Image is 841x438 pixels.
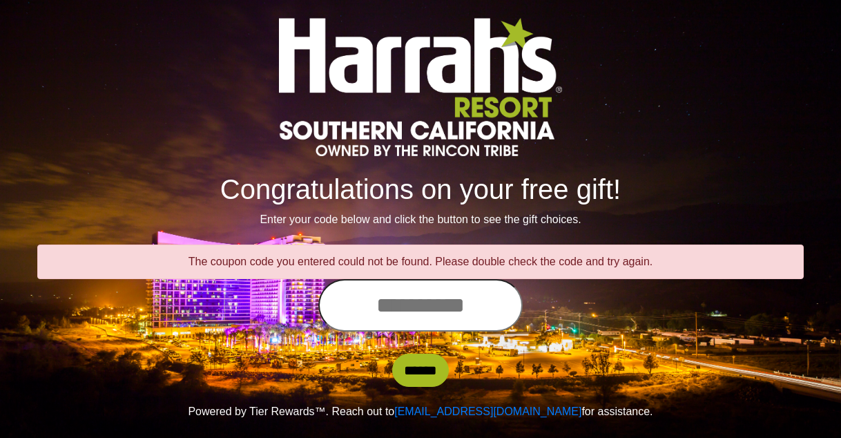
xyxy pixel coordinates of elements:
p: Enter your code below and click the button to see the gift choices. [37,211,804,228]
div: The coupon code you entered could not be found. Please double check the code and try again. [37,245,804,279]
span: Powered by Tier Rewards™. Reach out to for assistance. [188,406,652,417]
h1: Congratulations on your free gift! [37,173,804,206]
a: [EMAIL_ADDRESS][DOMAIN_NAME] [394,406,581,417]
img: Logo [279,18,562,156]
